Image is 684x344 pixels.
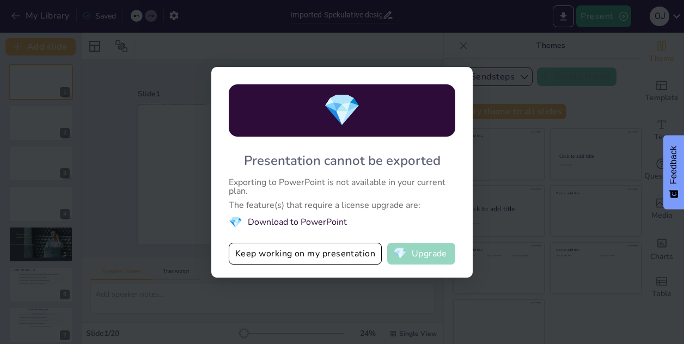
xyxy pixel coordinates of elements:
[244,152,441,169] div: Presentation cannot be exported
[387,243,455,265] button: diamondUpgrade
[663,135,684,209] button: Feedback - Show survey
[323,89,361,131] span: diamond
[229,201,455,210] div: The feature(s) that require a license upgrade are:
[229,243,382,265] button: Keep working on my presentation
[229,178,455,195] div: Exporting to PowerPoint is not available in your current plan.
[229,215,455,230] li: Download to PowerPoint
[229,215,242,230] span: diamond
[393,248,407,259] span: diamond
[669,146,679,184] span: Feedback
